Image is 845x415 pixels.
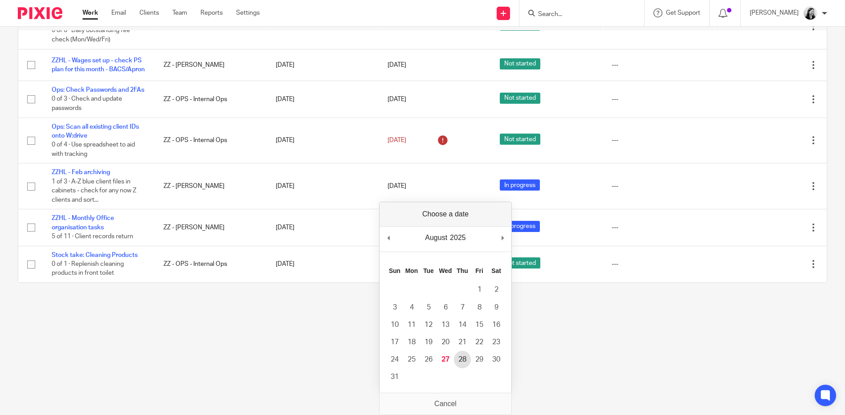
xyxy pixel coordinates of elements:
[491,267,501,274] abbr: Saturday
[424,231,449,244] div: August
[403,334,420,351] button: 18
[454,334,471,351] button: 21
[52,252,138,258] a: Stock take: Cleaning Products
[388,137,406,143] span: [DATE]
[384,231,393,244] button: Previous Month
[454,299,471,316] button: 7
[423,267,434,274] abbr: Tuesday
[471,316,488,334] button: 15
[236,8,260,17] a: Settings
[437,334,454,351] button: 20
[52,142,135,157] span: 0 of 4 · Use spreadsheet to aid with tracking
[52,87,144,93] a: Ops: Check Passwords and 2FAs
[420,316,437,334] button: 12
[420,351,437,368] button: 26
[267,118,379,163] td: [DATE]
[612,136,706,145] div: ---
[200,8,223,17] a: Reports
[267,49,379,81] td: [DATE]
[386,368,403,386] button: 31
[475,267,483,274] abbr: Friday
[403,351,420,368] button: 25
[155,246,266,282] td: ZZ - OPS - Internal Ops
[267,163,379,209] td: [DATE]
[449,231,467,244] div: 2025
[612,182,706,191] div: ---
[488,351,505,368] button: 30
[155,81,266,118] td: ZZ - OPS - Internal Ops
[52,124,139,139] a: Ops: Scan all existing client IDs onto W:drive
[420,334,437,351] button: 19
[437,316,454,334] button: 13
[267,209,379,246] td: [DATE]
[52,96,122,112] span: 0 of 3 · Check and update passwords
[386,351,403,368] button: 24
[537,11,617,19] input: Search
[803,6,817,20] img: Helen_2025.jpg
[500,221,540,232] span: In progress
[500,257,540,269] span: Not started
[666,10,700,16] span: Get Support
[111,8,126,17] a: Email
[420,299,437,316] button: 5
[267,246,379,282] td: [DATE]
[471,334,488,351] button: 22
[388,183,406,189] span: [DATE]
[52,169,110,175] a: ZZHL - Feb archiving
[52,261,124,277] span: 0 of 1 · Replenish cleaning products in front toilet
[386,334,403,351] button: 17
[471,281,488,298] button: 1
[488,334,505,351] button: 23
[405,267,418,274] abbr: Monday
[488,299,505,316] button: 9
[18,7,62,19] img: Pixie
[612,260,706,269] div: ---
[389,267,400,274] abbr: Sunday
[52,233,133,240] span: 5 of 11 · Client records return
[388,96,406,102] span: [DATE]
[155,163,266,209] td: ZZ - [PERSON_NAME]
[612,223,706,232] div: ---
[386,316,403,334] button: 10
[612,95,706,104] div: ---
[403,316,420,334] button: 11
[267,81,379,118] td: [DATE]
[488,281,505,298] button: 2
[750,8,799,17] p: [PERSON_NAME]
[439,267,452,274] abbr: Wednesday
[155,209,266,246] td: ZZ - [PERSON_NAME]
[388,62,406,68] span: [DATE]
[454,351,471,368] button: 28
[457,267,468,274] abbr: Thursday
[155,118,266,163] td: ZZ - OPS - Internal Ops
[471,299,488,316] button: 8
[437,299,454,316] button: 6
[500,58,540,69] span: Not started
[52,215,114,230] a: ZZHL - Monthly Office organisation tasks
[139,8,159,17] a: Clients
[52,57,145,73] a: ZZHL - Wages set up - check PS plan for this month - BACS/Apron
[488,316,505,334] button: 16
[386,299,403,316] button: 3
[454,316,471,334] button: 14
[52,179,136,203] span: 1 of 3 · A-Z blue client files in cabinets - check for any now Z clients and sort...
[82,8,98,17] a: Work
[500,93,540,104] span: Not started
[155,49,266,81] td: ZZ - [PERSON_NAME]
[471,351,488,368] button: 29
[498,231,507,244] button: Next Month
[403,299,420,316] button: 4
[500,134,540,145] span: Not started
[172,8,187,17] a: Team
[500,179,540,191] span: In progress
[612,61,706,69] div: ---
[437,351,454,368] button: 27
